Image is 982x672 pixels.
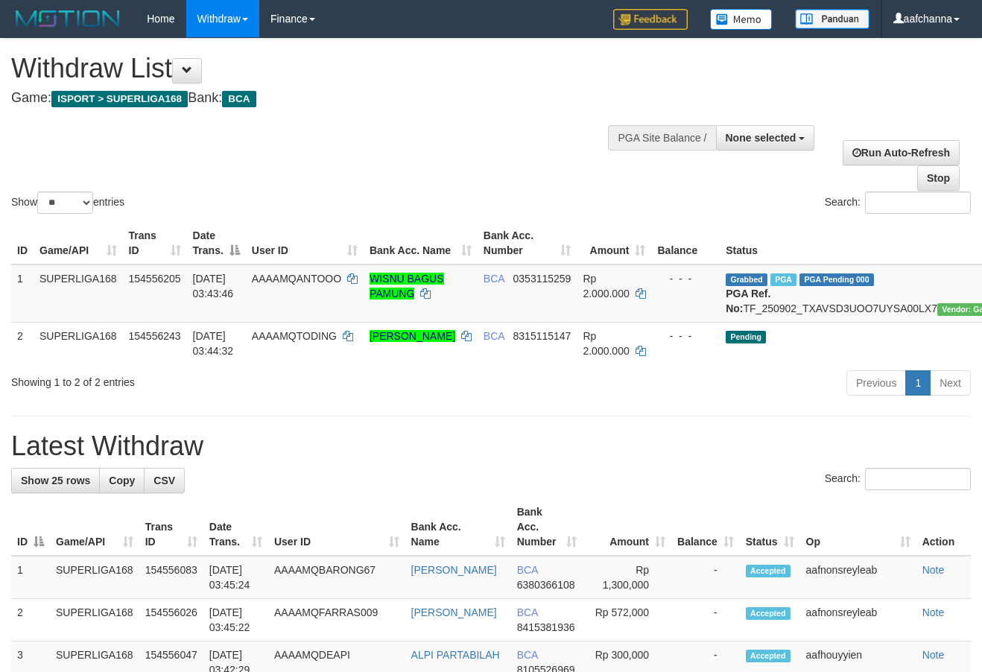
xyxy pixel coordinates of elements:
span: Pending [726,331,766,343]
h1: Withdraw List [11,54,640,83]
span: Copy [109,475,135,486]
div: Showing 1 to 2 of 2 entries [11,369,398,390]
a: [PERSON_NAME] [370,330,455,342]
th: User ID: activate to sort column ascending [246,222,364,264]
span: Rp 2.000.000 [583,330,629,357]
td: aafnonsreyleab [800,556,916,599]
span: None selected [726,132,796,144]
td: 2 [11,322,34,364]
span: 154556243 [129,330,181,342]
a: Note [922,606,945,618]
th: ID: activate to sort column descending [11,498,50,556]
th: Status: activate to sort column ascending [740,498,800,556]
span: BCA [222,91,256,107]
input: Search: [865,468,971,490]
span: Copy 6380366108 to clipboard [517,579,575,591]
span: PGA Pending [799,273,874,286]
h1: Latest Withdraw [11,431,971,461]
a: Copy [99,468,145,493]
span: BCA [484,273,504,285]
td: AAAAMQBARONG67 [268,556,405,599]
th: Balance [651,222,720,264]
a: Note [922,649,945,661]
th: Amount: activate to sort column ascending [583,498,671,556]
span: [DATE] 03:44:32 [193,330,234,357]
td: AAAAMQFARRAS009 [268,599,405,641]
td: [DATE] 03:45:24 [203,556,268,599]
td: SUPERLIGA168 [50,556,139,599]
a: Next [930,370,971,396]
th: ID [11,222,34,264]
span: BCA [517,564,538,576]
div: - - - [657,329,714,343]
img: MOTION_logo.png [11,7,124,30]
span: Accepted [746,650,791,662]
th: Bank Acc. Name: activate to sort column ascending [364,222,478,264]
td: 154556026 [139,599,203,641]
td: - [671,599,740,641]
input: Search: [865,191,971,214]
a: Previous [846,370,906,396]
td: 1 [11,264,34,323]
th: Bank Acc. Name: activate to sort column ascending [405,498,511,556]
td: SUPERLIGA168 [50,599,139,641]
label: Search: [825,191,971,214]
td: Rp 1,300,000 [583,556,671,599]
span: Rp 2.000.000 [583,273,629,299]
span: Marked by aafnonsreyleab [770,273,796,286]
span: BCA [484,330,504,342]
img: panduan.png [795,9,869,29]
a: 1 [905,370,931,396]
button: None selected [716,125,815,150]
span: Show 25 rows [21,475,90,486]
b: PGA Ref. No: [726,288,770,314]
span: AAAAMQTODING [252,330,337,342]
label: Show entries [11,191,124,214]
td: aafnonsreyleab [800,599,916,641]
td: - [671,556,740,599]
th: User ID: activate to sort column ascending [268,498,405,556]
th: Amount: activate to sort column ascending [577,222,651,264]
td: 154556083 [139,556,203,599]
label: Search: [825,468,971,490]
a: Note [922,564,945,576]
span: Accepted [746,607,791,620]
span: Copy 0353115259 to clipboard [513,273,571,285]
span: Grabbed [726,273,767,286]
a: Show 25 rows [11,468,100,493]
span: CSV [153,475,175,486]
select: Showentries [37,191,93,214]
a: [PERSON_NAME] [411,606,497,618]
th: Action [916,498,971,556]
th: Trans ID: activate to sort column ascending [123,222,187,264]
td: [DATE] 03:45:22 [203,599,268,641]
a: [PERSON_NAME] [411,564,497,576]
th: Game/API: activate to sort column ascending [50,498,139,556]
div: PGA Site Balance / [608,125,715,150]
span: [DATE] 03:43:46 [193,273,234,299]
a: CSV [144,468,185,493]
td: SUPERLIGA168 [34,322,123,364]
span: Accepted [746,565,791,577]
span: BCA [517,649,538,661]
th: Bank Acc. Number: activate to sort column ascending [511,498,583,556]
span: ISPORT > SUPERLIGA168 [51,91,188,107]
div: - - - [657,271,714,286]
a: ALPI PARTABILAH [411,649,500,661]
td: SUPERLIGA168 [34,264,123,323]
img: Feedback.jpg [613,9,688,30]
span: BCA [517,606,538,618]
th: Date Trans.: activate to sort column ascending [203,498,268,556]
th: Bank Acc. Number: activate to sort column ascending [478,222,577,264]
th: Date Trans.: activate to sort column descending [187,222,246,264]
img: Button%20Memo.svg [710,9,773,30]
td: Rp 572,000 [583,599,671,641]
th: Trans ID: activate to sort column ascending [139,498,203,556]
td: 1 [11,556,50,599]
a: WISNU BAGUS PAMUNG [370,273,444,299]
span: AAAAMQANTOOO [252,273,341,285]
span: Copy 8415381936 to clipboard [517,621,575,633]
th: Op: activate to sort column ascending [800,498,916,556]
h4: Game: Bank: [11,91,640,106]
th: Balance: activate to sort column ascending [671,498,740,556]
